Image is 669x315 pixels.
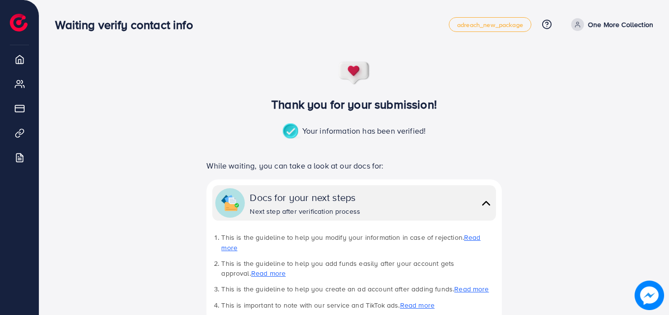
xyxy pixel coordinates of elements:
[635,281,664,310] img: image
[251,268,286,278] a: Read more
[221,232,495,253] li: This is the guideline to help you modify your information in case of rejection.
[449,17,531,32] a: adreach_new_package
[400,300,435,310] a: Read more
[567,18,653,31] a: One More Collection
[588,19,653,30] p: One More Collection
[221,284,495,294] li: This is the guideline to help you create an ad account after adding funds.
[221,258,495,279] li: This is the guideline to help you add funds easily after your account gets approval.
[190,97,518,112] h3: Thank you for your submission!
[221,194,239,212] img: collapse
[221,300,495,310] li: This is important to note with our service and TikTok ads.
[206,160,501,172] p: While waiting, you can take a look at our docs for:
[221,232,480,252] a: Read more
[338,61,371,86] img: success
[55,18,201,32] h3: Waiting verify contact info
[250,206,360,216] div: Next step after verification process
[250,190,360,204] div: Docs for your next steps
[283,123,302,140] img: success
[457,22,523,28] span: adreach_new_package
[479,196,493,210] img: collapse
[10,14,28,31] img: logo
[283,123,426,140] p: Your information has been verified!
[454,284,489,294] a: Read more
